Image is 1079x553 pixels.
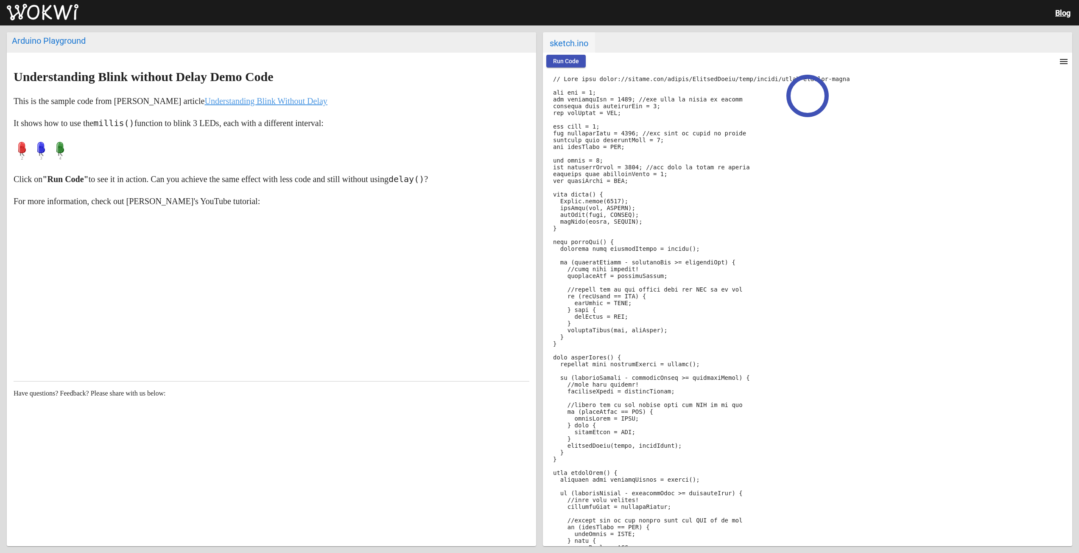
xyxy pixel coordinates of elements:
[93,118,134,128] code: millis()
[42,174,88,184] strong: "Run Code"
[553,58,579,65] span: Run Code
[14,172,529,186] p: Click on to see it in action. Can you achieve the same effect with less code and still without us...
[546,55,586,67] button: Run Code
[543,32,595,53] span: sketch.ino
[12,36,531,46] div: Arduino Playground
[14,390,166,397] span: Have questions? Feedback? Please share with us below:
[14,94,529,108] p: This is the sample code from [PERSON_NAME] article
[204,96,327,106] a: Understanding Blink Without Delay
[14,70,529,84] h1: Understanding Blink without Delay Demo Code
[389,174,424,184] code: delay()
[14,194,529,208] p: For more information, check out [PERSON_NAME]'s YouTube tutorial:
[1055,8,1071,17] a: Blog
[7,4,78,21] img: Wokwi
[14,116,529,130] p: It shows how to use the function to blink 3 LEDs, each with a different interval:
[1059,56,1069,67] mat-icon: menu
